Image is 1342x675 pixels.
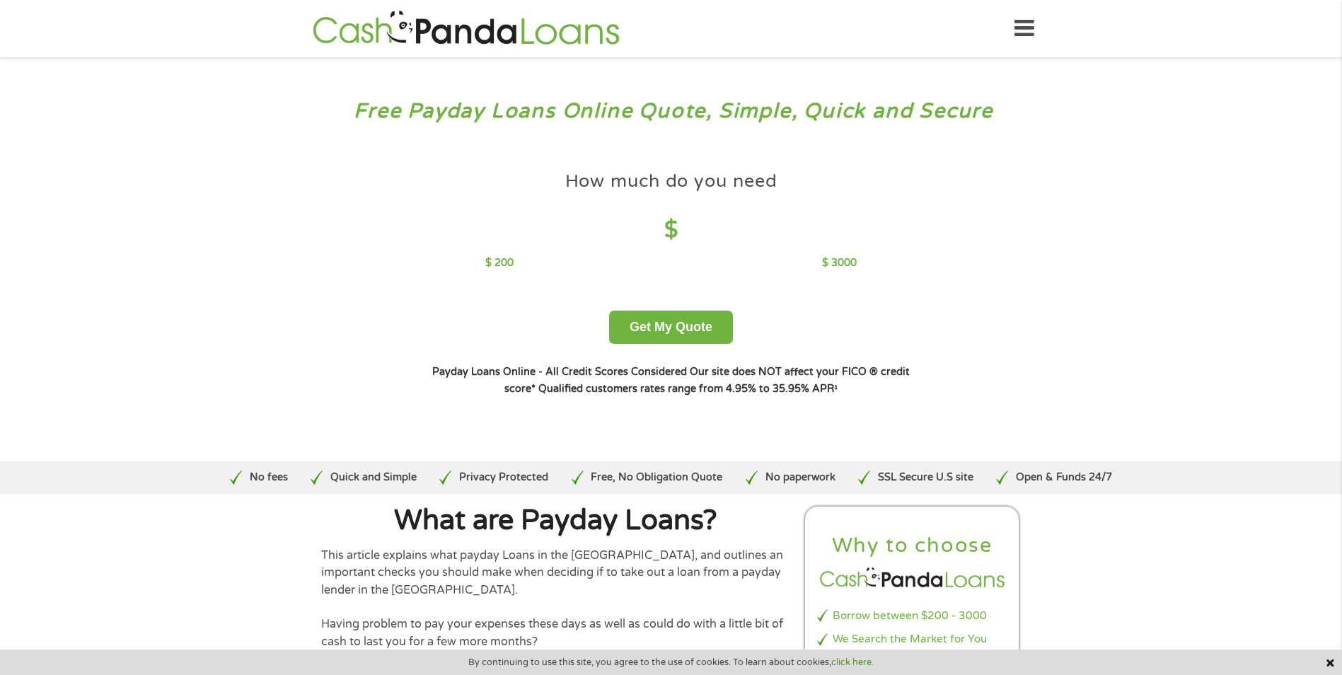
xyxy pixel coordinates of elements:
[321,616,791,650] p: Having problem to pay your expenses these days as well as could do with a little bit of cash to l...
[321,547,791,599] p: This article explains what payday Loans in the [GEOGRAPHIC_DATA], and outlines an important check...
[504,366,910,395] strong: Our site does NOT affect your FICO ® credit score*
[538,383,838,395] strong: Qualified customers rates range from 4.95% to 35.95% APR¹
[817,631,1008,647] li: We Search the Market for You
[609,311,733,344] button: Get My Quote
[817,608,1008,624] li: Borrow between $200 - 3000
[330,470,417,485] p: Quick and Simple
[459,470,548,485] p: Privacy Protected
[321,507,791,535] h1: What are Payday Loans?
[878,470,973,485] p: SSL Secure U.S site
[468,657,874,667] span: By continuing to use this site, you agree to the use of cookies. To learn about cookies,
[565,170,777,193] h4: How much do you need
[41,98,1302,125] h3: Free Payday Loans Online Quote, Simple, Quick and Secure
[591,470,722,485] p: Free, No Obligation Quote
[817,533,1008,559] h2: Why to choose
[831,657,874,668] a: click here.
[308,8,624,49] img: GetLoanNow Logo
[485,216,857,245] h4: $
[250,470,288,485] p: No fees
[485,255,514,271] p: $ 200
[1016,470,1112,485] p: Open & Funds 24/7
[432,366,687,378] strong: Payday Loans Online - All Credit Scores Considered
[822,255,857,271] p: $ 3000
[765,470,835,485] p: No paperwork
